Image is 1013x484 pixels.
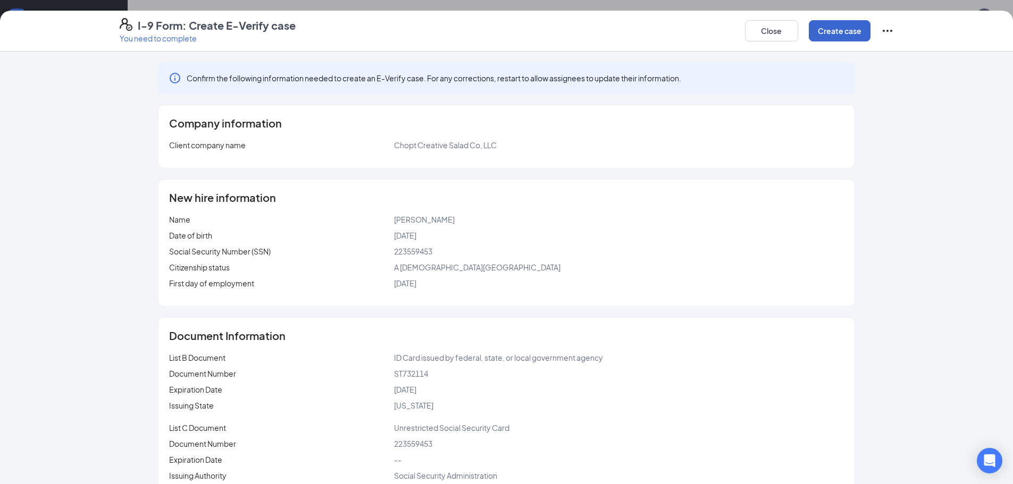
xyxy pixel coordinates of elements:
[394,353,603,362] span: ID Card issued by federal, state, or local government agency
[745,20,798,41] button: Close
[394,140,497,150] span: Chopt Creative Salad Co, LLC
[809,20,870,41] button: Create case
[187,73,681,83] span: Confirm the following information needed to create an E-Verify case. For any corrections, restart...
[394,385,416,394] span: [DATE]
[394,455,401,464] span: --
[394,369,428,378] span: ST732114
[394,215,455,224] span: [PERSON_NAME]
[394,247,432,256] span: 223559453
[169,423,226,432] span: List C Document
[120,33,296,44] p: You need to complete
[169,369,236,378] span: Document Number
[169,262,230,272] span: Citizenship status
[138,18,296,33] h4: I-9 Form: Create E-Verify case
[394,423,509,432] span: Unrestricted Social Security Card
[394,401,433,410] span: [US_STATE]
[169,192,276,203] span: New hire information
[169,439,236,448] span: Document Number
[169,278,254,288] span: First day of employment
[169,385,222,394] span: Expiration Date
[169,353,225,362] span: List B Document
[169,330,286,341] span: Document Information
[169,215,190,224] span: Name
[120,18,132,31] svg: FormI9EVerifyIcon
[169,72,181,84] svg: Info
[394,439,432,448] span: 223559453
[881,24,894,37] svg: Ellipses
[169,231,212,240] span: Date of birth
[169,247,271,256] span: Social Security Number (SSN)
[169,471,227,480] span: Issuing Authority
[169,401,214,410] span: Issuing State
[169,455,222,464] span: Expiration Date
[169,140,246,150] span: Client company name
[394,231,416,240] span: [DATE]
[169,118,282,129] span: Company information
[394,262,560,272] span: A [DEMOGRAPHIC_DATA][GEOGRAPHIC_DATA]
[394,471,497,480] span: Social Security Administration
[977,448,1002,473] div: Open Intercom Messenger
[394,278,416,288] span: [DATE]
